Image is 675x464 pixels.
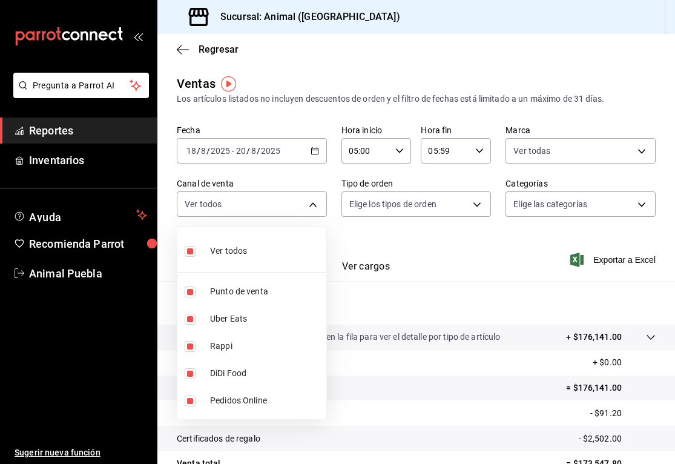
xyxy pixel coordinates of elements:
span: Punto de venta [210,285,321,298]
img: Tooltip marker [221,76,236,91]
span: Ver todos [210,245,247,257]
span: Uber Eats [210,313,321,325]
span: DiDi Food [210,367,321,380]
span: Pedidos Online [210,394,321,407]
span: Rappi [210,340,321,353]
